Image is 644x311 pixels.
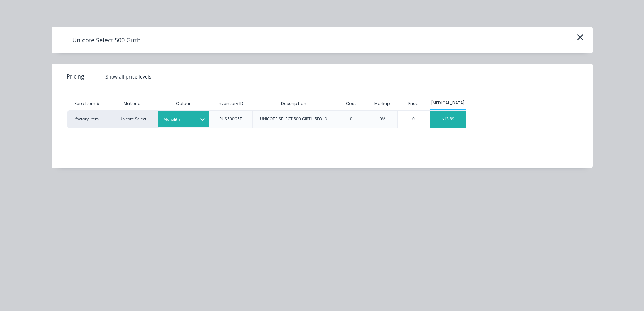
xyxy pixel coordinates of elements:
[430,100,467,106] div: [MEDICAL_DATA]
[67,110,108,128] div: factory_item
[397,97,430,110] div: Price
[380,116,385,122] div: 0%
[350,116,352,122] div: 0
[219,116,242,122] div: RUS500G5F
[335,97,367,110] div: Cost
[67,72,84,81] span: Pricing
[260,116,327,122] div: UNICOTE SELECT 500 GIRTH 5FOLD
[276,95,312,112] div: Description
[105,73,151,80] div: Show all price levels
[67,97,108,110] div: Xero Item #
[367,97,397,110] div: Markup
[108,97,158,110] div: Material
[158,97,209,110] div: Colour
[212,95,249,112] div: Inventory ID
[62,34,151,47] h4: Unicote Select 500 Girth
[430,111,466,128] div: $13.89
[108,110,158,128] div: Unicote Select
[398,111,430,128] div: 0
